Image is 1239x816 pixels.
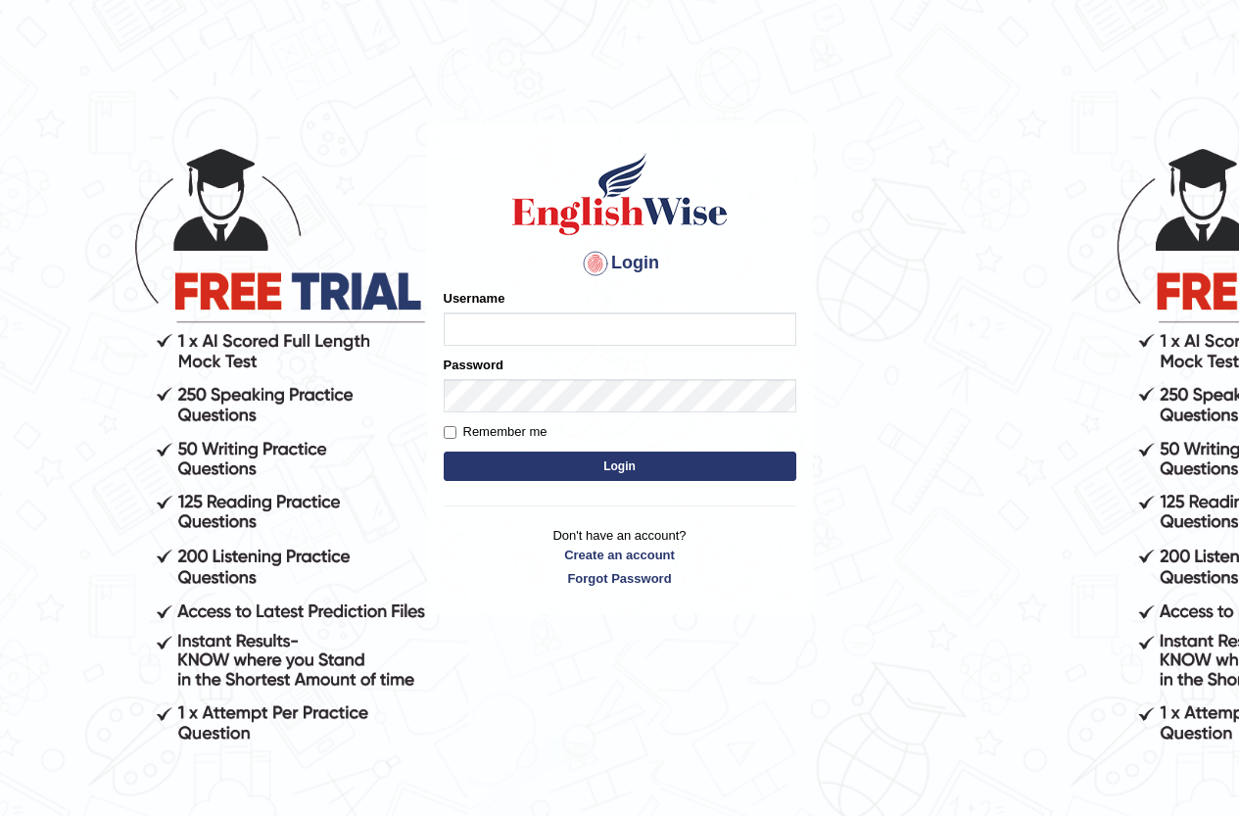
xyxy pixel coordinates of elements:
h4: Login [444,248,796,279]
label: Remember me [444,422,548,442]
img: Logo of English Wise sign in for intelligent practice with AI [508,150,732,238]
input: Remember me [444,426,456,439]
label: Password [444,356,503,374]
a: Create an account [444,546,796,564]
p: Don't have an account? [444,526,796,587]
button: Login [444,452,796,481]
label: Username [444,289,505,308]
a: Forgot Password [444,569,796,588]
